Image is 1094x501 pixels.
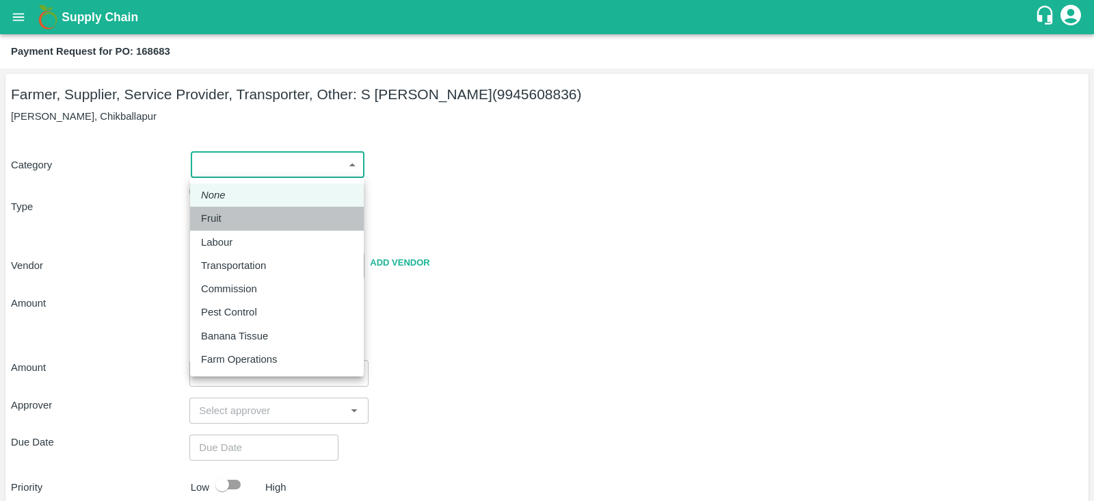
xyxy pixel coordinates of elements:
p: Transportation [201,258,266,273]
p: Farm Operations [201,352,277,367]
p: Commission [201,281,257,296]
em: None [201,188,226,203]
p: Banana Tissue [201,329,268,344]
p: Labour [201,235,232,250]
p: Fruit [201,211,222,226]
p: Pest Control [201,305,257,320]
